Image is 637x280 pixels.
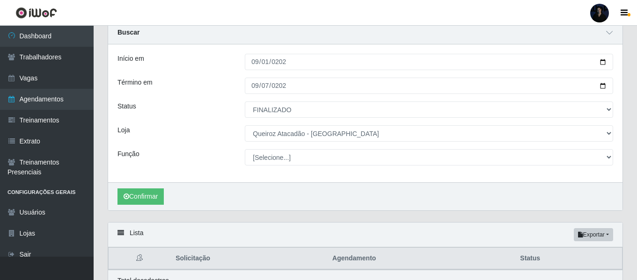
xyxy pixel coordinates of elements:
button: Confirmar [117,188,164,205]
strong: Buscar [117,29,139,36]
input: 00/00/0000 [245,54,613,70]
label: Loja [117,125,130,135]
th: Agendamento [327,248,514,270]
label: Função [117,149,139,159]
label: Início em [117,54,144,64]
img: CoreUI Logo [15,7,57,19]
label: Término em [117,78,153,87]
th: Solicitação [170,248,327,270]
th: Status [514,248,622,270]
input: 00/00/0000 [245,78,613,94]
button: Exportar [574,228,613,241]
div: Lista [108,223,622,247]
label: Status [117,101,136,111]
